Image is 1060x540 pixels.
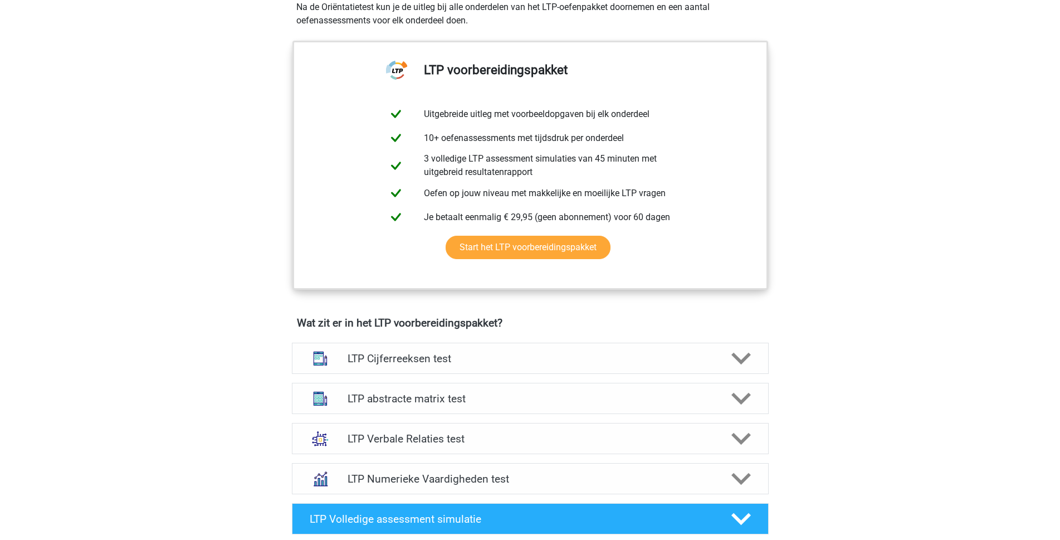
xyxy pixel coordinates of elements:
img: cijferreeksen [306,344,335,373]
a: cijferreeksen LTP Cijferreeksen test [287,343,773,374]
img: abstracte matrices [306,384,335,413]
a: Start het LTP voorbereidingspakket [446,236,610,259]
h4: LTP Cijferreeksen test [348,352,712,365]
a: analogieen LTP Verbale Relaties test [287,423,773,454]
h4: LTP Volledige assessment simulatie [310,513,713,526]
img: analogieen [306,424,335,453]
a: numeriek redeneren LTP Numerieke Vaardigheden test [287,463,773,494]
a: abstracte matrices LTP abstracte matrix test [287,383,773,414]
img: numeriek redeneren [306,464,335,493]
h4: LTP Verbale Relaties test [348,432,712,445]
h4: LTP Numerieke Vaardigheden test [348,473,712,485]
a: LTP Volledige assessment simulatie [287,503,773,534]
div: Na de Oriëntatietest kun je de uitleg bij alle onderdelen van het LTP-oefenpakket doornemen en ee... [292,1,769,27]
h4: LTP abstracte matrix test [348,392,712,405]
h4: Wat zit er in het LTP voorbereidingspakket? [297,317,764,329]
